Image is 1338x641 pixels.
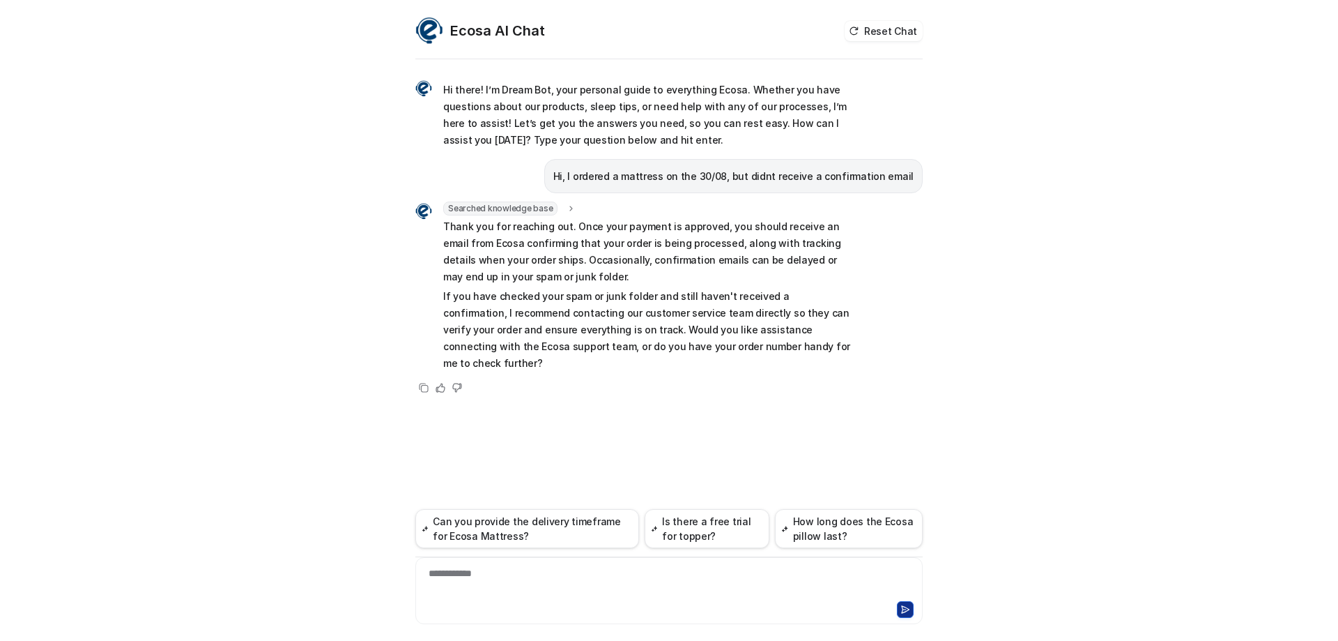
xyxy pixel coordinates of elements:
p: Hi, I ordered a mattress on the 30/08, but didnt receive a confirmation email [553,168,914,185]
button: Is there a free trial for topper? [645,509,769,548]
h2: Ecosa AI Chat [450,21,545,40]
span: Searched knowledge base [443,202,557,216]
p: Hi there! I’m Dream Bot, your personal guide to everything Ecosa. Whether you have questions abou... [443,82,851,149]
p: If you have checked your spam or junk folder and still haven't received a confirmation, I recomme... [443,288,851,372]
button: Reset Chat [845,21,923,41]
button: How long does the Ecosa pillow last? [775,509,923,548]
p: Thank you for reaching out. Once your payment is approved, you should receive an email from Ecosa... [443,218,851,285]
img: Widget [415,17,443,45]
img: Widget [415,80,432,97]
img: Widget [415,203,432,220]
button: Can you provide the delivery timeframe for Ecosa Mattress? [415,509,639,548]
